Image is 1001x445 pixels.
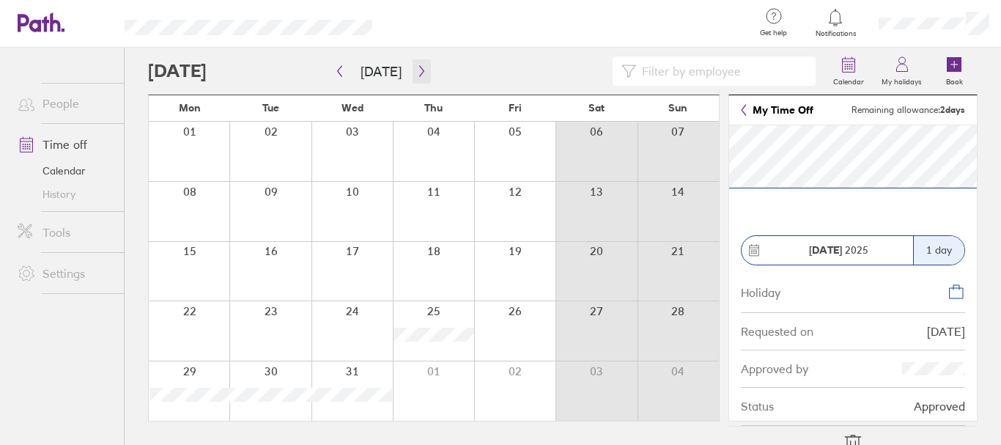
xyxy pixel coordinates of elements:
span: Get help [750,29,797,37]
label: Book [937,73,972,87]
span: Tue [262,102,279,114]
strong: 2 days [940,104,965,115]
input: Filter by employee [636,57,807,85]
div: Approved by [741,362,808,375]
a: Tools [6,218,124,247]
a: Time off [6,130,124,159]
div: 1 day [913,236,964,265]
span: Fri [509,102,522,114]
span: Mon [179,102,201,114]
div: Status [741,400,774,413]
span: Wed [341,102,363,114]
label: My holidays [873,73,931,87]
span: Notifications [812,29,860,38]
div: Holiday [741,283,780,299]
a: Calendar [6,159,124,183]
span: Sat [588,102,605,114]
div: Requested on [741,325,813,338]
div: [DATE] [927,325,965,338]
a: Settings [6,259,124,288]
button: [DATE] [349,59,413,84]
strong: [DATE] [809,243,842,257]
label: Calendar [824,73,873,87]
a: My Time Off [741,104,813,116]
div: Approved [914,400,965,413]
a: Book [931,48,978,95]
span: Remaining allowance: [852,105,965,115]
span: Sun [668,102,687,114]
a: People [6,89,124,118]
a: Notifications [812,7,860,38]
a: My holidays [873,48,931,95]
span: Thu [424,102,443,114]
a: History [6,183,124,206]
span: 2025 [809,244,868,256]
a: Calendar [824,48,873,95]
